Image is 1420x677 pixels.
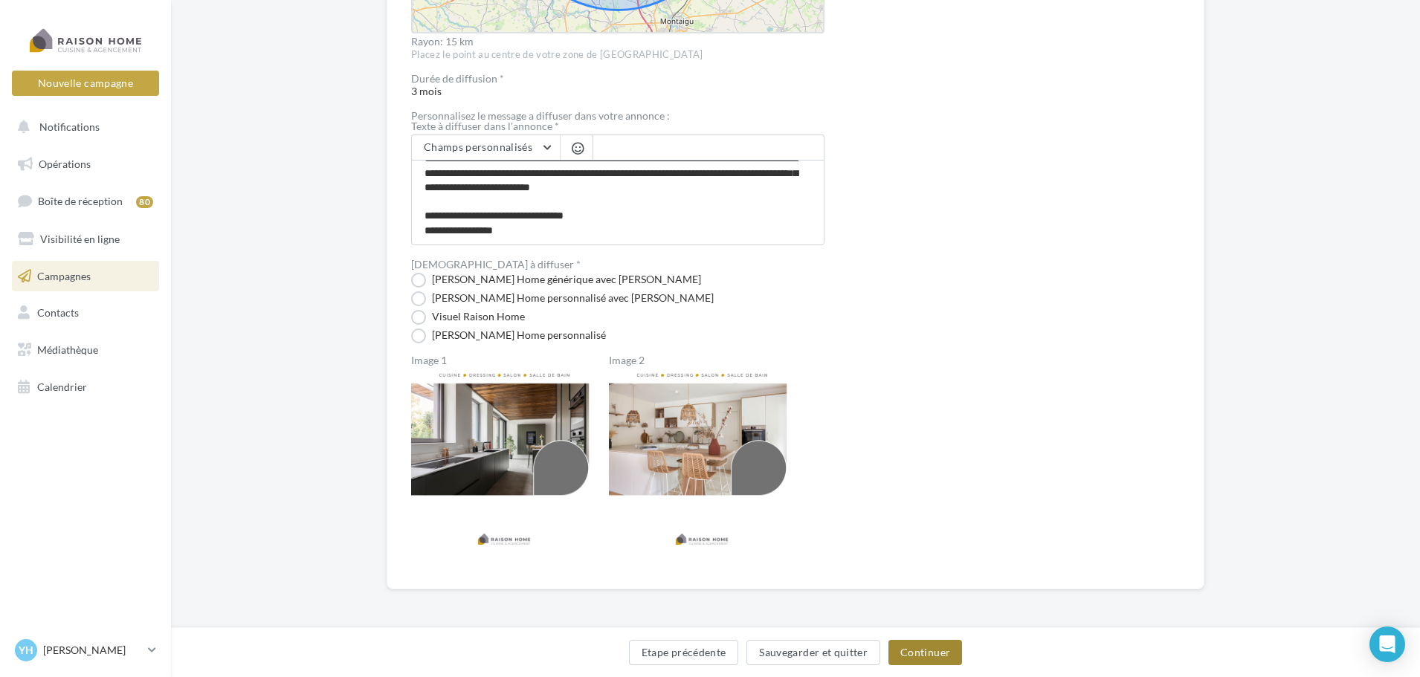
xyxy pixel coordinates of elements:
[37,380,87,393] span: Calendrier
[609,367,795,553] img: Image 2
[9,297,162,328] a: Contacts
[411,121,824,132] label: Texte à diffuser dans l'annonce *
[12,636,159,664] a: YH [PERSON_NAME]
[888,640,962,665] button: Continuer
[411,355,597,366] label: Image 1
[424,140,532,153] span: Champs personnalisés
[746,640,880,665] button: Sauvegarder et quitter
[37,306,79,319] span: Contacts
[411,74,824,84] div: Durée de diffusion *
[411,367,597,553] img: Image 1
[9,372,162,403] a: Calendrier
[412,135,560,161] button: Champs personnalisés
[411,259,581,270] label: [DEMOGRAPHIC_DATA] à diffuser *
[9,224,162,255] a: Visibilité en ligne
[9,261,162,292] a: Campagnes
[12,71,159,96] button: Nouvelle campagne
[9,185,162,217] a: Boîte de réception80
[38,195,123,207] span: Boîte de réception
[411,273,701,288] label: [PERSON_NAME] Home générique avec [PERSON_NAME]
[411,291,714,306] label: [PERSON_NAME] Home personnalisé avec [PERSON_NAME]
[9,111,156,143] button: Notifications
[629,640,739,665] button: Etape précédente
[136,196,153,208] div: 80
[43,643,142,658] p: [PERSON_NAME]
[411,310,525,325] label: Visuel Raison Home
[19,643,33,658] span: YH
[411,328,606,343] label: [PERSON_NAME] Home personnalisé
[411,74,824,97] span: 3 mois
[1369,626,1405,662] div: Open Intercom Messenger
[411,111,824,121] div: Personnalisez le message a diffuser dans votre annonce :
[39,158,91,170] span: Opérations
[9,334,162,366] a: Médiathèque
[37,343,98,356] span: Médiathèque
[9,149,162,180] a: Opérations
[40,233,120,245] span: Visibilité en ligne
[411,48,824,62] div: Placez le point au centre de votre zone de [GEOGRAPHIC_DATA]
[609,355,795,366] label: Image 2
[411,36,824,47] div: Rayon: 15 km
[39,120,100,133] span: Notifications
[37,269,91,282] span: Campagnes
